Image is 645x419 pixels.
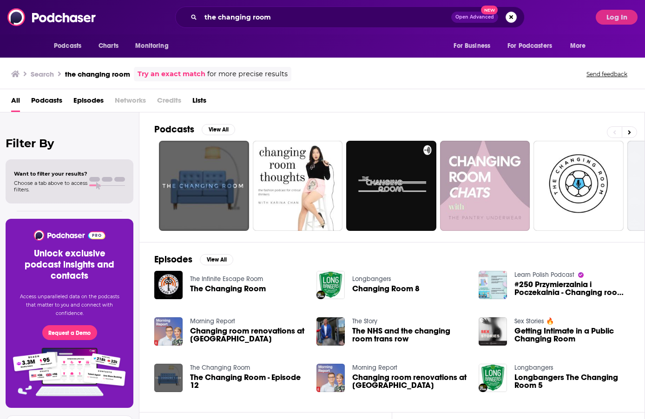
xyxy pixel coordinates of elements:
[17,293,122,318] p: Access unparalleled data on the podcasts that matter to you and connect with confidence.
[352,373,467,389] a: Changing room renovations at Wellington stadium
[31,70,54,79] h3: Search
[352,364,397,372] a: Morning Report
[316,317,345,346] img: The NHS and the changing room trans row
[99,39,118,52] span: Charts
[190,285,266,293] a: The Changing Room
[154,124,235,135] a: PodcastsView All
[201,10,451,25] input: Search podcasts, credits, & more...
[154,254,192,265] h2: Episodes
[352,275,391,283] a: Longbangers
[514,281,630,296] a: #250 Przymierzalnia i Poczekalnia - Changing room & Waiting room
[451,12,498,23] button: Open AdvancedNew
[514,373,630,389] a: Longbangers The Changing Room 5
[17,248,122,282] h3: Unlock exclusive podcast insights and contacts
[154,124,194,135] h2: Podcasts
[454,39,490,52] span: For Business
[11,93,20,112] a: All
[14,180,87,193] span: Choose a tab above to access filters.
[175,7,525,28] div: Search podcasts, credits, & more...
[455,15,494,20] span: Open Advanced
[190,364,250,372] a: The Changing Room
[190,317,235,325] a: Morning Report
[33,230,106,241] img: Podchaser - Follow, Share and Rate Podcasts
[570,39,586,52] span: More
[352,317,377,325] a: The Story
[202,124,235,135] button: View All
[481,6,498,14] span: New
[54,39,81,52] span: Podcasts
[47,37,93,55] button: open menu
[190,275,263,283] a: The Infinite Escape Room
[479,364,507,392] img: Longbangers The Changing Room 5
[92,37,124,55] a: Charts
[65,70,130,79] h3: the changing room
[157,93,181,112] span: Credits
[447,37,502,55] button: open menu
[564,37,598,55] button: open menu
[352,327,467,343] a: The NHS and the changing room trans row
[73,93,104,112] a: Episodes
[115,93,146,112] span: Networks
[479,317,507,346] img: Getting Intimate in a Public Changing Room
[154,271,183,299] img: The Changing Room
[7,8,97,26] img: Podchaser - Follow, Share and Rate Podcasts
[596,10,638,25] button: Log In
[514,327,630,343] a: Getting Intimate in a Public Changing Room
[31,93,62,112] a: Podcasts
[154,317,183,346] img: Changing room renovations at Wellington stadium
[514,364,553,372] a: Longbangers
[200,254,233,265] button: View All
[154,364,183,392] img: The Changing Room - Episode 12
[207,69,288,79] span: for more precise results
[10,347,129,397] img: Pro Features
[514,271,574,279] a: Learn Polish Podcast
[190,373,305,389] a: The Changing Room - Episode 12
[352,373,467,389] span: Changing room renovations at [GEOGRAPHIC_DATA]
[190,327,305,343] a: Changing room renovations at Wellington stadium
[507,39,552,52] span: For Podcasters
[316,271,345,299] img: Changing Room 8
[135,39,168,52] span: Monitoring
[352,285,420,293] a: Changing Room 8
[501,37,566,55] button: open menu
[6,137,133,150] h2: Filter By
[316,364,345,392] img: Changing room renovations at Wellington stadium
[584,70,630,78] button: Send feedback
[154,254,233,265] a: EpisodesView All
[192,93,206,112] a: Lists
[190,327,305,343] span: Changing room renovations at [GEOGRAPHIC_DATA]
[129,37,180,55] button: open menu
[14,170,87,177] span: Want to filter your results?
[479,271,507,299] img: #250 Przymierzalnia i Poczekalnia - Changing room & Waiting room
[138,69,205,79] a: Try an exact match
[42,325,97,340] button: Request a Demo
[514,317,554,325] a: Sex Stories 🔥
